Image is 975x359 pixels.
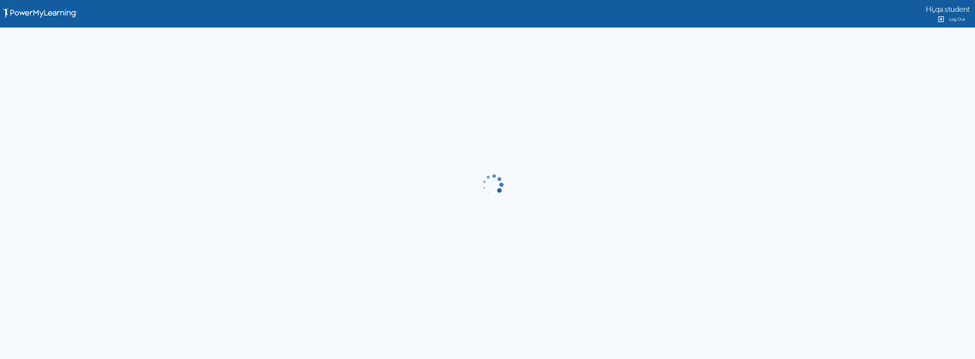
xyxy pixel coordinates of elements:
[935,5,970,14] span: qa.student
[481,173,504,197] img: gif-load2.gif
[937,15,945,23] img: Logout Icon
[926,4,970,14] div: ,
[926,5,933,14] span: Hi
[949,17,965,22] span: Log Out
